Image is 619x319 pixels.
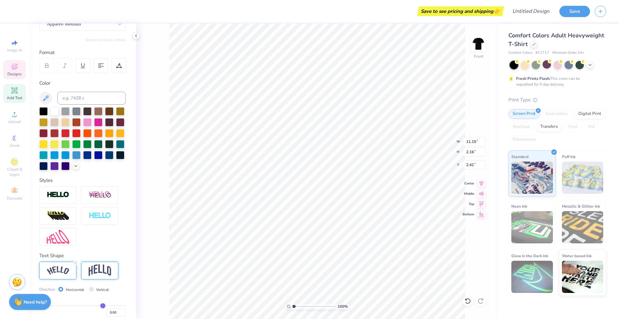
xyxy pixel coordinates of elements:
[508,32,604,48] span: Comfort Colors Adult Heavyweight T-Shirt
[562,203,600,210] span: Metallic & Glitter Ink
[511,211,553,243] img: Neon Ink
[7,196,22,201] span: Decorate
[536,122,562,132] div: Transfers
[47,211,69,221] img: 3d Illusion
[89,264,111,277] img: Arch
[493,7,500,15] span: 👉
[7,48,22,53] span: Image AI
[508,96,606,104] div: Print Type
[3,167,26,177] span: Clipart & logos
[511,203,527,210] span: Neon Ink
[584,122,599,132] div: Foil
[562,211,604,243] img: Metallic & Glitter Ink
[66,287,84,293] label: Horizontal
[39,80,126,87] div: Color
[511,153,528,160] span: Standard
[85,37,126,42] button: Switch to Greek Letters
[47,230,69,244] img: Free Distort
[508,109,540,119] div: Screen Print
[39,252,126,259] div: Text Shape
[7,71,22,77] span: Designs
[8,119,21,124] span: Upload
[474,53,483,59] div: Front
[516,76,550,81] strong: Fresh Prints Flash:
[516,76,595,87] div: This color can be expedited for 5 day delivery.
[574,109,605,119] div: Digital Print
[39,286,55,292] span: Direction
[559,6,590,17] button: Save
[472,37,485,50] img: Front
[562,162,604,194] img: Puff Ink
[535,50,549,56] span: # C1717
[39,49,126,56] div: Format
[10,143,20,148] span: Greek
[562,153,575,160] span: Puff Ink
[562,261,604,293] img: Water based Ink
[508,50,532,56] span: Comfort Colors
[542,109,572,119] div: Embroidery
[508,135,540,145] div: Rhinestones
[7,95,22,100] span: Add Text
[89,212,111,220] img: Negative Space
[508,122,534,132] div: Applique
[39,177,126,184] div: Styles
[552,50,585,56] span: Minimum Order: 24 +
[47,266,69,275] img: Arc
[463,212,474,217] span: Bottom
[511,252,548,259] span: Glow in the Dark Ink
[564,122,582,132] div: Vinyl
[562,252,592,259] span: Water based Ink
[463,202,474,206] span: Top
[463,192,474,196] span: Middle
[507,5,555,18] input: Untitled Design
[96,287,109,293] label: Vertical
[511,162,553,194] img: Standard
[463,181,474,186] span: Center
[57,92,126,105] input: e.g. 7428 c
[338,304,348,309] span: 100 %
[511,261,553,293] img: Glow in the Dark Ink
[419,6,502,16] div: Save to see pricing and shipping
[24,299,47,305] strong: Need help?
[89,191,111,199] img: Shadow
[47,191,69,199] img: Stroke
